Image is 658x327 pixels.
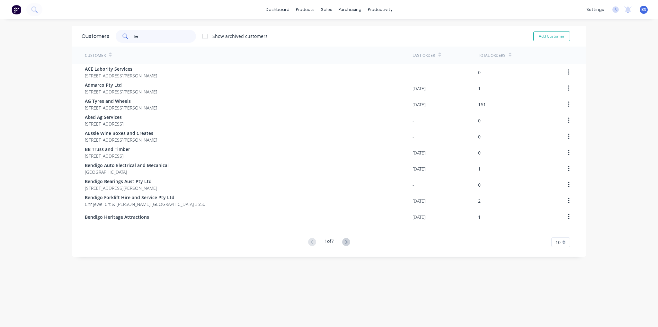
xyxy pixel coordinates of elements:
div: [DATE] [413,85,425,92]
span: [STREET_ADDRESS] [85,120,123,127]
div: [DATE] [413,165,425,172]
div: settings [583,5,607,14]
div: [DATE] [413,214,425,220]
div: 0 [478,117,481,124]
div: - [413,133,414,140]
a: dashboard [262,5,293,14]
div: productivity [365,5,396,14]
div: - [413,69,414,76]
div: products [293,5,318,14]
div: Customer [85,53,106,58]
div: 1 [478,165,481,172]
div: sales [318,5,335,14]
span: Admarco Pty Ltd [85,82,157,88]
span: [STREET_ADDRESS] [85,153,130,159]
span: ACE Labority Services [85,66,157,72]
div: Total Orders [478,53,505,58]
span: [STREET_ADDRESS][PERSON_NAME] [85,104,157,111]
div: - [413,181,414,188]
div: 1 of 7 [325,238,334,247]
span: [GEOGRAPHIC_DATA] [85,169,169,175]
span: BB Truss and Timber [85,146,130,153]
div: [DATE] [413,149,425,156]
span: BS [641,7,646,13]
div: 2 [478,198,481,204]
span: Bendigo Bearings Aust Pty Ltd [85,178,157,185]
span: Bendigo Forklift Hire and Service Pty Ltd [85,194,205,201]
div: 0 [478,133,481,140]
span: Aussie Wine Boxes and Creates [85,130,157,137]
div: 1 [478,85,481,92]
div: 0 [478,149,481,156]
div: purchasing [335,5,365,14]
span: [STREET_ADDRESS][PERSON_NAME] [85,185,157,191]
span: 10 [556,239,561,246]
span: Cnr Jewel Crt & [PERSON_NAME] [GEOGRAPHIC_DATA] 3550 [85,201,205,208]
div: 0 [478,181,481,188]
div: Show archived customers [212,33,268,40]
span: [STREET_ADDRESS][PERSON_NAME] [85,72,157,79]
button: Add Customer [533,31,570,41]
span: Bendigo Auto Electrical and Mecanical [85,162,169,169]
div: - [413,117,414,124]
span: [STREET_ADDRESS][PERSON_NAME] [85,88,157,95]
div: 161 [478,101,486,108]
div: Last Order [413,53,435,58]
input: Search customers... [134,30,196,43]
span: Aked Ag Services [85,114,123,120]
span: AG Tyres and Wheels [85,98,157,104]
span: [STREET_ADDRESS][PERSON_NAME] [85,137,157,143]
div: 0 [478,69,481,76]
div: [DATE] [413,101,425,108]
img: Factory [12,5,21,14]
div: 1 [478,214,481,220]
div: [DATE] [413,198,425,204]
div: Customers [82,32,109,40]
span: Bendigo Heritage Attractions [85,214,149,220]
